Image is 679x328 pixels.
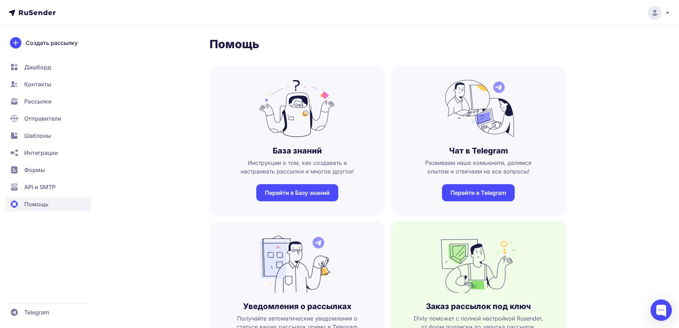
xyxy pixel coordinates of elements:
[24,80,51,89] span: Контакты
[24,63,51,71] span: Дашборд
[24,131,51,140] span: Шаблоны
[221,158,374,176] span: Инструкции о том, как создавать и настраивать рассылки и многое другое!
[24,148,58,157] span: Интеграции
[24,308,49,317] span: Telegram
[6,305,91,319] a: Telegram
[426,301,531,311] h3: Заказ рассылок под ключ
[243,301,351,311] h3: Уведомления о рассылках
[24,183,56,191] span: API и SMTP
[442,184,515,201] a: Перейти в Telegram
[402,158,555,176] span: Развиваем наше комьюнити, делимся опытом и отвечаем на все вопросы!
[26,39,78,47] span: Создать рассылку
[24,97,52,106] span: Рассылки
[24,166,45,174] span: Формы
[449,146,508,156] h3: Чат в Telegram
[256,184,338,201] a: Перейти в Базу знаний
[260,236,335,293] img: no_photo
[273,146,322,156] h3: База знаний
[210,37,566,51] h1: Помощь
[441,236,516,293] img: no_photo
[24,200,48,208] span: Помощь
[260,80,335,137] img: no_photo
[24,114,61,123] span: Отправители
[441,80,516,137] img: no_photo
